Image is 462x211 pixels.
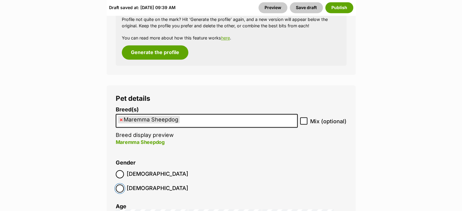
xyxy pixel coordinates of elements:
[118,116,180,123] li: Maremma Sheepdog
[116,94,150,102] span: Pet details
[109,2,176,13] div: Draft saved at: [DATE] 09:39 AM
[122,45,188,59] button: Generate the profile
[116,107,298,113] label: Breed(s)
[122,35,341,41] p: You can read more about how this feature works .
[290,2,323,13] button: Save draft
[221,35,230,40] a: here
[116,107,298,152] li: Breed display preview
[116,138,298,146] p: Maremma Sheepdog
[122,16,341,29] p: Profile not quite on the mark? Hit ‘Generate the profile’ again, and a new version will appear be...
[258,2,287,13] a: Preview
[116,160,135,166] label: Gender
[310,117,347,125] span: Mix (optional)
[127,184,188,192] span: [DEMOGRAPHIC_DATA]
[119,116,123,123] span: ×
[127,170,188,178] span: [DEMOGRAPHIC_DATA]
[116,203,126,209] label: Age
[325,2,353,13] button: Publish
